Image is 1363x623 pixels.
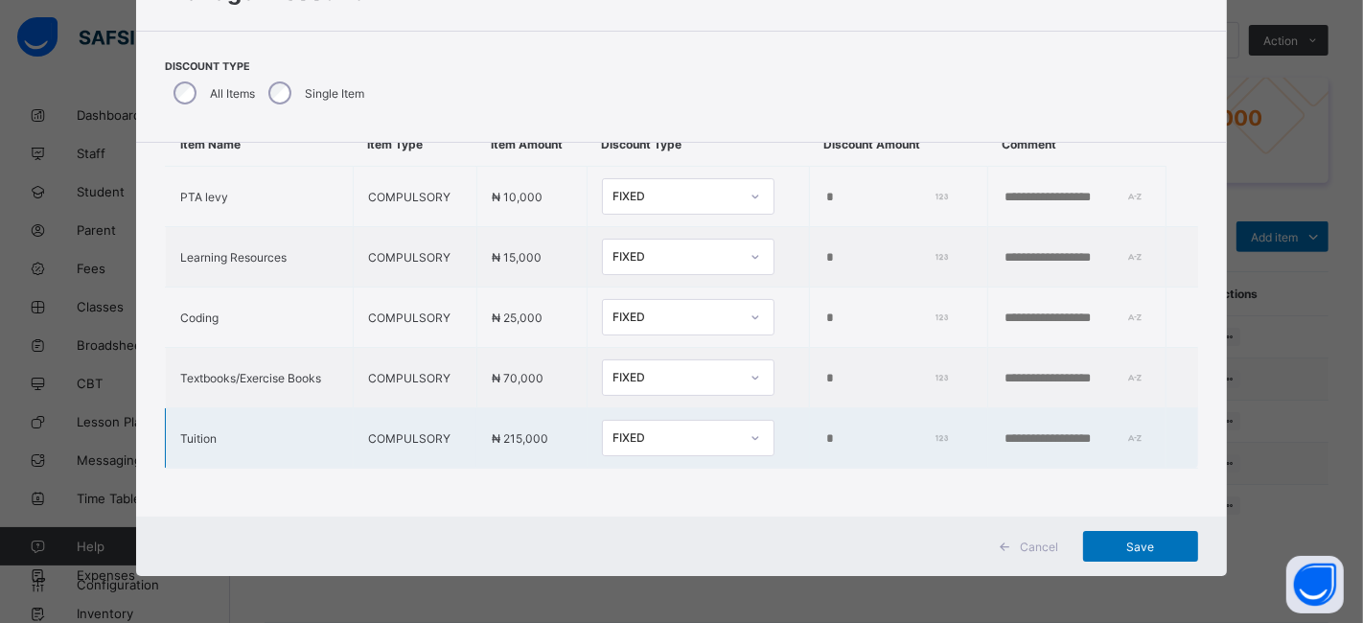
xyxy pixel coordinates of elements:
[166,167,354,227] td: PTA levy
[353,348,476,408] td: COMPULSORY
[166,288,354,348] td: Coding
[612,250,739,265] div: FIXED
[476,123,587,167] th: Item Amount
[353,288,476,348] td: COMPULSORY
[987,123,1166,167] th: Comment
[612,371,739,385] div: FIXED
[165,60,369,73] span: Discount Type
[1020,540,1058,554] span: Cancel
[492,250,542,265] span: ₦ 15,000
[166,227,354,288] td: Learning Resources
[210,86,255,101] label: All Items
[353,123,476,167] th: Item Type
[492,371,543,385] span: ₦ 70,000
[353,227,476,288] td: COMPULSORY
[810,123,988,167] th: Discount Amount
[492,311,543,325] span: ₦ 25,000
[353,408,476,469] td: COMPULSORY
[166,408,354,469] td: Tuition
[1286,556,1344,613] button: Open asap
[1097,540,1184,554] span: Save
[612,190,739,204] div: FIXED
[492,190,543,204] span: ₦ 10,000
[305,86,364,101] label: Single Item
[588,123,810,167] th: Discount Type
[166,348,354,408] td: Textbooks/Exercise Books
[612,311,739,325] div: FIXED
[353,167,476,227] td: COMPULSORY
[166,123,354,167] th: Item Name
[492,431,548,446] span: ₦ 215,000
[612,431,739,446] div: FIXED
